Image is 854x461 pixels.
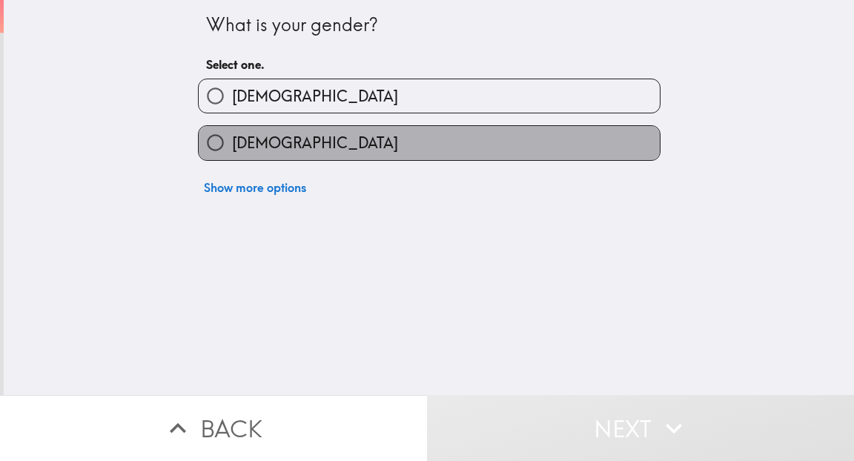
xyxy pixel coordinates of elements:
button: [DEMOGRAPHIC_DATA] [199,79,660,113]
div: What is your gender? [206,13,652,38]
button: Next [427,395,854,461]
span: [DEMOGRAPHIC_DATA] [232,86,398,107]
button: [DEMOGRAPHIC_DATA] [199,126,660,159]
h6: Select one. [206,56,652,73]
button: Show more options [198,173,312,202]
span: [DEMOGRAPHIC_DATA] [232,133,398,153]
